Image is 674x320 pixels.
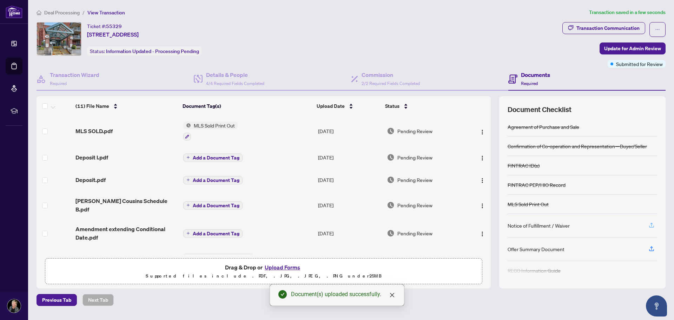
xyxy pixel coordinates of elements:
[87,30,139,39] span: [STREET_ADDRESS]
[7,299,21,313] img: Profile Icon
[397,229,432,237] span: Pending Review
[193,231,239,236] span: Add a Document Tag
[37,22,81,55] img: IMG-X12430613_1.jpg
[42,294,71,306] span: Previous Tab
[616,60,663,68] span: Submitted for Review
[75,102,109,110] span: (11) File Name
[362,81,420,86] span: 2/2 Required Fields Completed
[87,22,122,30] div: Ticket #:
[106,23,122,30] span: 55329
[183,201,243,210] button: Add a Document Tag
[387,176,395,184] img: Document Status
[382,96,465,116] th: Status
[291,290,396,299] div: Document(s) uploaded successfully.
[186,156,190,159] span: plus
[480,129,485,135] img: Logo
[562,22,645,34] button: Transaction Communication
[389,292,395,298] span: close
[45,259,482,285] span: Drag & Drop orUpload FormsSupported files include .PDF, .JPG, .JPEG, .PNG under25MB
[263,263,302,272] button: Upload Forms
[82,294,114,306] button: Next Tab
[397,127,432,135] span: Pending Review
[314,96,382,116] th: Upload Date
[87,46,202,56] div: Status:
[508,162,540,169] div: FINTRAC ID(s)
[50,81,67,86] span: Required
[183,154,243,162] button: Add a Document Tag
[75,254,178,271] span: [PERSON_NAME] Cousins Schedule B.pdf
[183,122,238,141] button: Status IconMLS Sold Print Out
[191,253,253,261] span: Right at Home Schedule B
[508,181,566,189] div: FINTRAC PEP/HIO Record
[600,43,666,54] button: Update for Admin Review
[6,5,22,18] img: logo
[50,71,99,79] h4: Transaction Wizard
[193,203,239,208] span: Add a Document Tag
[477,125,488,137] button: Logo
[362,71,420,79] h4: Commission
[82,8,85,17] li: /
[385,102,399,110] span: Status
[315,146,384,169] td: [DATE]
[576,22,640,34] div: Transaction Communication
[508,105,571,115] span: Document Checklist
[186,203,190,207] span: plus
[388,291,396,299] a: Close
[75,127,113,135] span: MLS SOLD.pdf
[315,191,384,219] td: [DATE]
[480,155,485,161] img: Logo
[191,122,238,129] span: MLS Sold Print Out
[315,219,384,247] td: [DATE]
[317,102,345,110] span: Upload Date
[183,229,243,238] button: Add a Document Tag
[193,155,239,160] span: Add a Document Tag
[480,231,485,237] img: Logo
[37,10,41,15] span: home
[206,81,264,86] span: 4/4 Required Fields Completed
[75,153,108,162] span: Deposit I.pdf
[480,203,485,209] img: Logo
[521,71,550,79] h4: Documents
[397,201,432,209] span: Pending Review
[508,267,561,274] div: RECO Information Guide
[315,247,384,277] td: [DATE]
[186,231,190,235] span: plus
[183,176,243,184] button: Add a Document Tag
[75,197,178,214] span: [PERSON_NAME] Cousins Schedule B.pdf
[508,123,579,131] div: Agreement of Purchase and Sale
[589,8,666,17] article: Transaction saved in a few seconds
[387,154,395,161] img: Document Status
[508,245,564,253] div: Offer Summary Document
[508,222,570,229] div: Notice of Fulfillment / Waiver
[397,176,432,184] span: Pending Review
[387,201,395,209] img: Document Status
[521,81,538,86] span: Required
[44,9,80,16] span: Deal Processing
[387,229,395,237] img: Document Status
[183,253,191,261] img: Status Icon
[183,229,243,238] button: Add a Document Tag
[278,290,287,299] span: check-circle
[646,295,667,316] button: Open asap
[73,96,180,116] th: (11) File Name
[37,294,77,306] button: Previous Tab
[87,9,125,16] span: View Transaction
[75,225,178,242] span: Amendment extending Conditional Date.pdf
[508,142,647,150] div: Confirmation of Co-operation and Representation—Buyer/Seller
[186,178,190,182] span: plus
[480,178,485,183] img: Logo
[193,178,239,183] span: Add a Document Tag
[75,176,106,184] span: Deposit.pdf
[397,154,432,161] span: Pending Review
[315,116,384,146] td: [DATE]
[180,96,314,116] th: Document Tag(s)
[49,272,478,280] p: Supported files include .PDF, .JPG, .JPEG, .PNG under 25 MB
[106,48,199,54] span: Information Updated - Processing Pending
[315,169,384,191] td: [DATE]
[183,175,243,184] button: Add a Document Tag
[477,228,488,239] button: Logo
[183,122,191,129] img: Status Icon
[387,127,395,135] img: Document Status
[477,152,488,163] button: Logo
